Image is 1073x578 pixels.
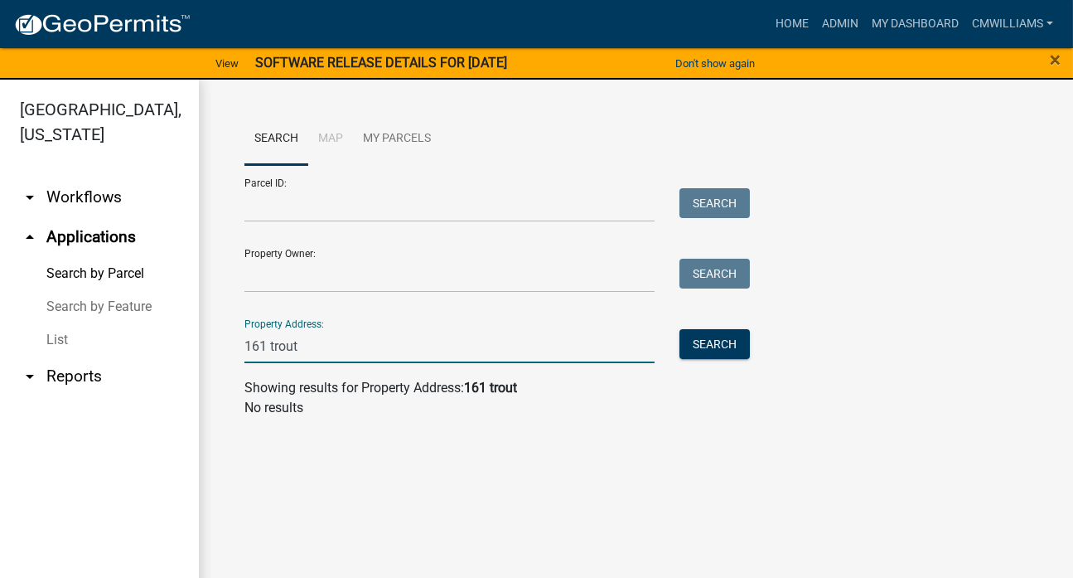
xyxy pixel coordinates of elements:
[965,8,1060,40] a: cmwilliams
[244,378,1027,398] div: Showing results for Property Address:
[244,113,308,166] a: Search
[1050,50,1061,70] button: Close
[20,227,40,247] i: arrow_drop_up
[1050,48,1061,71] span: ×
[865,8,965,40] a: My Dashboard
[20,187,40,207] i: arrow_drop_down
[353,113,441,166] a: My Parcels
[679,259,750,289] button: Search
[244,398,1027,418] p: No results
[815,8,865,40] a: Admin
[769,8,815,40] a: Home
[679,188,750,218] button: Search
[209,50,245,77] a: View
[669,50,761,77] button: Don't show again
[464,380,517,396] strong: 161 trout
[20,367,40,386] i: arrow_drop_down
[679,329,750,359] button: Search
[255,55,507,70] strong: SOFTWARE RELEASE DETAILS FOR [DATE]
